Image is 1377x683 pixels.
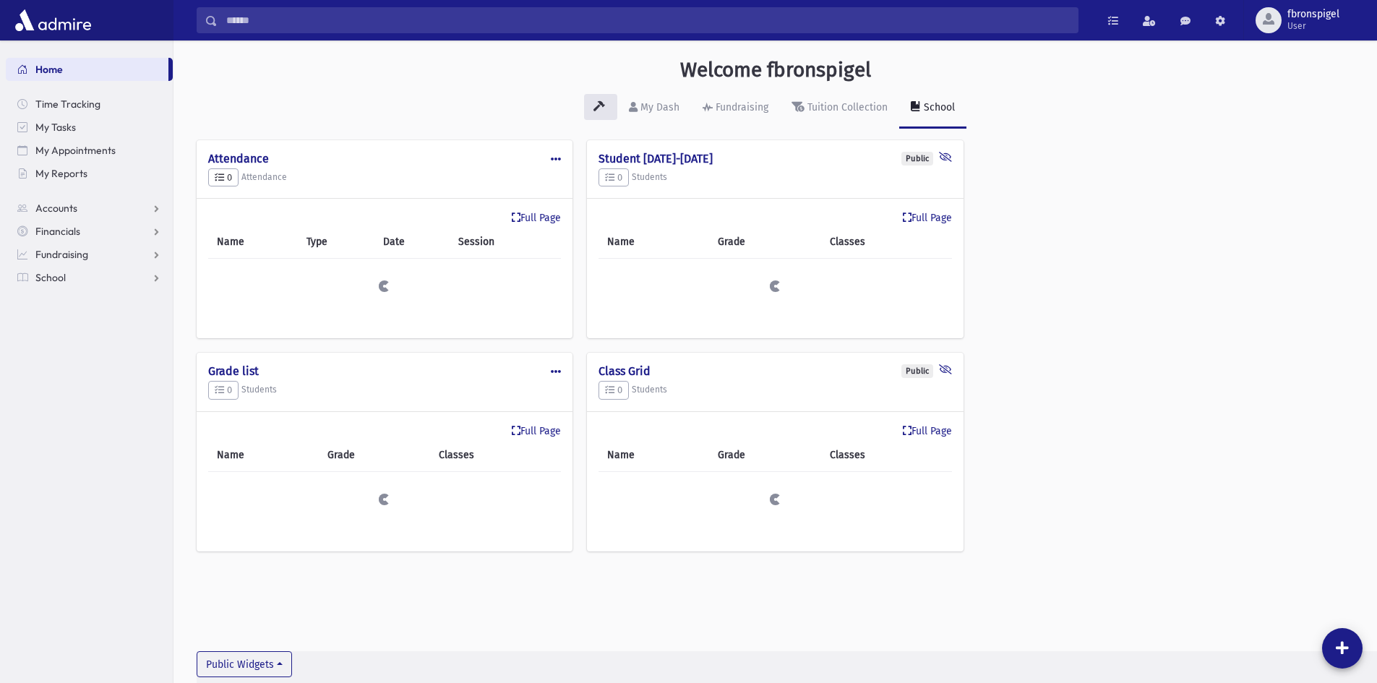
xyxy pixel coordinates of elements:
[1287,20,1339,32] span: User
[35,225,80,238] span: Financials
[197,651,292,677] button: Public Widgets
[208,168,561,187] h5: Attendance
[617,88,691,129] a: My Dash
[713,101,768,113] div: Fundraising
[35,248,88,261] span: Fundraising
[208,381,561,400] h5: Students
[599,225,709,259] th: Name
[208,152,561,166] h4: Attendance
[215,172,232,183] span: 0
[6,93,173,116] a: Time Tracking
[599,381,951,400] h5: Students
[805,101,888,113] div: Tuition Collection
[903,210,952,225] a: Full Page
[599,152,951,166] h4: Student [DATE]-[DATE]
[901,364,933,378] div: Public
[35,121,76,134] span: My Tasks
[215,385,232,395] span: 0
[901,152,933,166] div: Public
[903,424,952,439] a: Full Page
[899,88,966,129] a: School
[208,225,298,259] th: Name
[780,88,899,129] a: Tuition Collection
[691,88,780,129] a: Fundraising
[605,385,622,395] span: 0
[605,172,622,183] span: 0
[821,225,952,259] th: Classes
[430,439,561,472] th: Classes
[1287,9,1339,20] span: fbronspigel
[6,162,173,185] a: My Reports
[599,439,709,472] th: Name
[6,243,173,266] a: Fundraising
[6,139,173,162] a: My Appointments
[921,101,955,113] div: School
[208,168,239,187] button: 0
[319,439,430,472] th: Grade
[35,202,77,215] span: Accounts
[298,225,374,259] th: Type
[680,58,871,82] h3: Welcome fbronspigel
[218,7,1078,33] input: Search
[208,364,561,378] h4: Grade list
[599,381,629,400] button: 0
[35,271,66,284] span: School
[821,439,952,472] th: Classes
[6,116,173,139] a: My Tasks
[599,364,951,378] h4: Class Grid
[35,167,87,180] span: My Reports
[35,144,116,157] span: My Appointments
[709,439,820,472] th: Grade
[6,197,173,220] a: Accounts
[599,168,629,187] button: 0
[35,63,63,76] span: Home
[450,225,561,259] th: Session
[512,424,561,439] a: Full Page
[599,168,951,187] h5: Students
[638,101,679,113] div: My Dash
[709,225,820,259] th: Grade
[6,266,173,289] a: School
[208,439,319,472] th: Name
[12,6,95,35] img: AdmirePro
[208,381,239,400] button: 0
[6,220,173,243] a: Financials
[6,58,168,81] a: Home
[35,98,100,111] span: Time Tracking
[512,210,561,225] a: Full Page
[374,225,450,259] th: Date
